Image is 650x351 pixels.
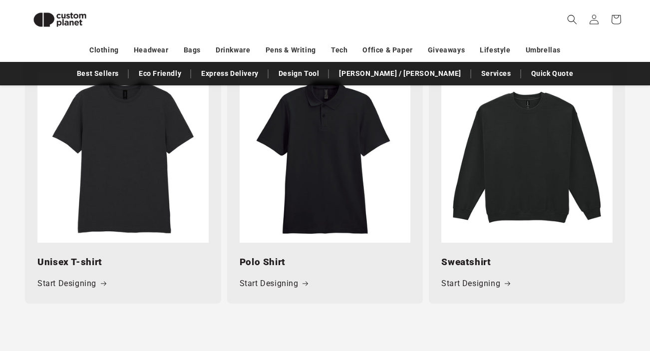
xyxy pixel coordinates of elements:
a: Tech [331,41,347,59]
img: Softstyle™ adult ringspun t-shirt [37,72,209,243]
h3: Polo Shirt [240,255,411,269]
a: Clothing [89,41,119,59]
a: Eco Friendly [134,65,186,82]
img: Softstyle™ adult double piqué polo [240,72,411,243]
a: Best Sellers [72,65,124,82]
a: Design Tool [274,65,325,82]
summary: Search [561,8,583,30]
a: Drinkware [216,41,250,59]
a: [PERSON_NAME] / [PERSON_NAME] [334,65,466,82]
a: Office & Paper [362,41,412,59]
h3: Unisex T-shirt [37,255,209,269]
a: Express Delivery [196,65,264,82]
a: Start Designing [441,277,510,291]
a: Giveaways [428,41,465,59]
a: Start Designing [37,277,106,291]
a: Pens & Writing [266,41,316,59]
img: Custom Planet [25,4,95,35]
a: Quick Quote [526,65,579,82]
h3: Sweatshirt [441,255,613,269]
a: Lifestyle [480,41,510,59]
a: Start Designing [240,277,309,291]
a: Headwear [134,41,169,59]
a: Umbrellas [526,41,561,59]
a: Bags [184,41,201,59]
a: Services [476,65,516,82]
img: Heavy Blend adult crew neck sweatshirt [441,72,613,243]
iframe: Chat Widget [479,243,650,351]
